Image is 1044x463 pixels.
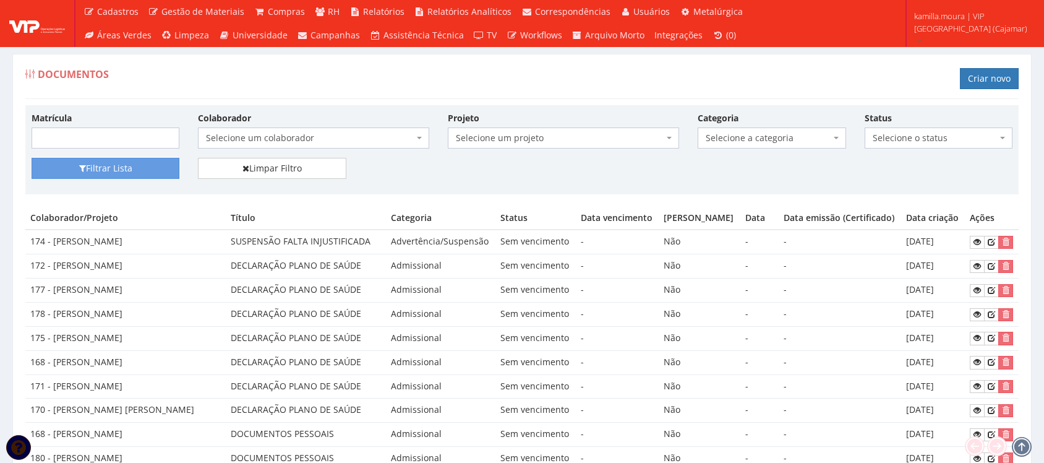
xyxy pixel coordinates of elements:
[386,399,495,423] td: Admissional
[779,254,902,279] td: -
[914,10,1028,35] span: kamilla.moura | VIP [GEOGRAPHIC_DATA] (Cajamar)
[901,230,965,254] td: [DATE]
[960,68,1019,89] a: Criar novo
[659,279,740,303] td: Não
[161,6,244,17] span: Gestão de Materiais
[576,326,659,350] td: -
[659,254,740,279] td: Não
[576,230,659,254] td: -
[226,374,386,399] td: DECLARAÇÃO PLANO DE SAÚDE
[726,29,736,41] span: (0)
[576,207,659,230] th: Data vencimento
[386,279,495,303] td: Admissional
[495,326,575,350] td: Sem vencimento
[495,350,575,374] td: Sem vencimento
[901,254,965,279] td: [DATE]
[659,326,740,350] td: Não
[576,423,659,447] td: -
[865,112,892,124] label: Status
[901,399,965,423] td: [DATE]
[25,207,226,230] th: Colaborador/Projeto
[97,6,139,17] span: Cadastros
[535,6,610,17] span: Correspondências
[25,350,226,374] td: 168 - [PERSON_NAME]
[25,326,226,350] td: 175 - [PERSON_NAME]
[567,24,650,47] a: Arquivo Morto
[740,374,779,399] td: -
[779,279,902,303] td: -
[576,374,659,399] td: -
[427,6,511,17] span: Relatórios Analíticos
[198,112,251,124] label: Colaborador
[386,350,495,374] td: Admissional
[226,326,386,350] td: DECLARAÇÃO PLANO DE SAÚDE
[386,326,495,350] td: Admissional
[520,29,562,41] span: Workflows
[901,374,965,399] td: [DATE]
[576,350,659,374] td: -
[38,67,109,81] span: Documentos
[198,128,429,149] span: Selecione um colaborador
[495,423,575,447] td: Sem vencimento
[901,302,965,326] td: [DATE]
[779,207,902,230] th: Data emissão (Certificado)
[779,374,902,399] td: -
[363,6,404,17] span: Relatórios
[740,399,779,423] td: -
[226,230,386,254] td: SUSPENSÃO FALTA INJUSTIFICADA
[79,24,156,47] a: Áreas Verdes
[226,399,386,423] td: DECLARAÇÃO PLANO DE SAÚDE
[456,132,664,144] span: Selecione um projeto
[226,302,386,326] td: DECLARAÇÃO PLANO DE SAÚDE
[25,302,226,326] td: 178 - [PERSON_NAME]
[206,132,414,144] span: Selecione um colaborador
[386,230,495,254] td: Advertência/Suspensão
[233,29,288,41] span: Universidade
[214,24,293,47] a: Universidade
[901,207,965,230] th: Data criação
[779,326,902,350] td: -
[901,279,965,303] td: [DATE]
[965,207,1019,230] th: Ações
[740,326,779,350] td: -
[740,423,779,447] td: -
[865,128,1012,149] span: Selecione o status
[740,350,779,374] td: -
[487,29,497,41] span: TV
[576,302,659,326] td: -
[310,29,360,41] span: Campanhas
[226,254,386,279] td: DECLARAÇÃO PLANO DE SAÚDE
[386,302,495,326] td: Admissional
[226,423,386,447] td: DOCUMENTOS PESSOAIS
[659,207,740,230] th: [PERSON_NAME]
[32,112,72,124] label: Matrícula
[383,29,464,41] span: Assistência Técnica
[25,254,226,279] td: 172 - [PERSON_NAME]
[706,132,830,144] span: Selecione a categoria
[328,6,340,17] span: RH
[576,399,659,423] td: -
[97,29,152,41] span: Áreas Verdes
[693,6,743,17] span: Metalúrgica
[386,374,495,399] td: Admissional
[659,423,740,447] td: Não
[386,423,495,447] td: Admissional
[654,29,703,41] span: Integrações
[740,207,779,230] th: Data
[740,279,779,303] td: -
[156,24,215,47] a: Limpeza
[740,230,779,254] td: -
[448,112,479,124] label: Projeto
[25,399,226,423] td: 170 - [PERSON_NAME] [PERSON_NAME]
[268,6,305,17] span: Compras
[448,128,679,149] span: Selecione um projeto
[779,302,902,326] td: -
[386,207,495,230] th: Categoria
[495,207,575,230] th: Status
[226,350,386,374] td: DECLARAÇÃO PLANO DE SAÚDE
[633,6,670,17] span: Usuários
[779,230,902,254] td: -
[779,350,902,374] td: -
[698,128,845,149] span: Selecione a categoria
[495,399,575,423] td: Sem vencimento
